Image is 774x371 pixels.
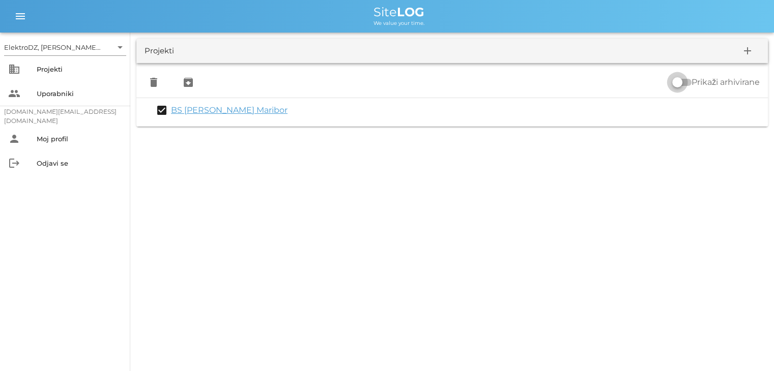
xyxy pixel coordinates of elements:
[14,10,26,22] i: menu
[37,159,122,167] div: Odjavi se
[374,5,424,19] span: Site
[4,39,126,55] div: ElektroDZ, [PERSON_NAME] S.P.
[8,87,20,100] i: people
[692,77,760,87] label: Prikaži arhivirane
[145,45,174,57] div: Projekti
[37,65,122,73] div: Projekti
[114,41,126,53] i: arrow_drop_down
[37,135,122,143] div: Moj profil
[741,45,754,57] i: add
[629,261,774,371] iframe: Chat Widget
[629,261,774,371] div: Pripomoček za klepet
[8,133,20,145] i: person
[148,76,160,88] i: delete
[8,63,20,75] i: business
[37,89,122,98] div: Uporabniki
[156,104,168,116] button: check_box
[171,105,288,115] a: BS [PERSON_NAME] Maribor
[182,76,194,88] i: archive
[397,5,424,19] b: LOG
[8,157,20,169] i: logout
[374,20,424,26] span: We value your time.
[4,43,101,52] div: ElektroDZ, [PERSON_NAME] S.P.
